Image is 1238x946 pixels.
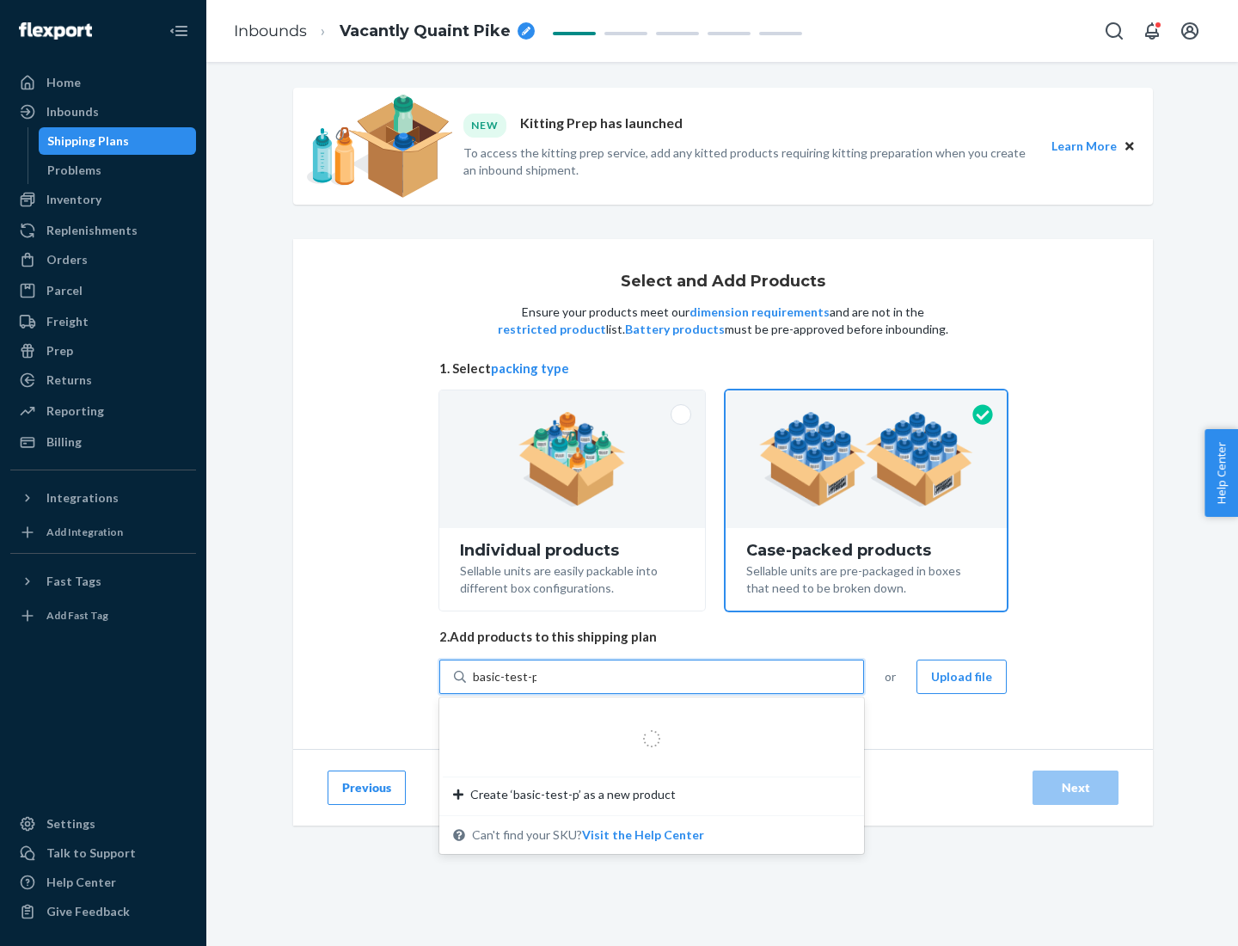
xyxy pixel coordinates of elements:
[10,428,196,456] a: Billing
[460,559,684,597] div: Sellable units are easily packable into different box configurations.
[46,874,116,891] div: Help Center
[234,21,307,40] a: Inbounds
[10,484,196,512] button: Integrations
[46,342,73,359] div: Prep
[46,845,136,862] div: Talk to Support
[1097,14,1131,48] button: Open Search Box
[10,337,196,365] a: Prep
[10,568,196,595] button: Fast Tags
[19,22,92,40] img: Flexport logo
[1173,14,1207,48] button: Open account menu
[46,313,89,330] div: Freight
[328,771,406,805] button: Previous
[46,489,119,507] div: Integrations
[10,397,196,425] a: Reporting
[1120,137,1139,156] button: Close
[1204,429,1238,517] button: Help Center
[10,186,196,213] a: Inventory
[10,246,196,273] a: Orders
[759,412,973,507] img: case-pack.59cecea509d18c883b923b81aeac6d0b.png
[46,372,92,389] div: Returns
[460,542,684,559] div: Individual products
[46,815,95,832] div: Settings
[46,903,130,920] div: Give Feedback
[10,98,196,126] a: Inbounds
[470,786,676,803] span: Create ‘basic-test-p’ as a new product
[463,114,506,137] div: NEW
[10,898,196,925] button: Give Feedback
[625,321,725,338] button: Battery products
[162,14,196,48] button: Close Navigation
[10,277,196,304] a: Parcel
[621,273,825,291] h1: Select and Add Products
[10,602,196,630] a: Add Fast Tag
[1033,771,1118,805] button: Next
[916,660,1007,694] button: Upload file
[10,839,196,867] a: Talk to Support
[520,114,683,137] p: Kitting Prep has launched
[472,826,704,844] span: Can't find your SKU?
[10,217,196,244] a: Replenishments
[46,74,81,91] div: Home
[46,222,138,239] div: Replenishments
[10,69,196,96] a: Home
[1135,14,1169,48] button: Open notifications
[46,282,83,299] div: Parcel
[1047,779,1104,796] div: Next
[220,6,549,57] ol: breadcrumbs
[885,668,896,685] span: or
[46,433,82,451] div: Billing
[689,304,830,321] button: dimension requirements
[439,628,1007,646] span: 2. Add products to this shipping plan
[496,304,950,338] p: Ensure your products meet our and are not in the list. must be pre-approved before inbounding.
[47,162,101,179] div: Problems
[46,191,101,208] div: Inventory
[340,21,511,43] span: Vacantly Quaint Pike
[10,810,196,838] a: Settings
[473,668,536,685] input: Create ‘basic-test-p’ as a new productCan't find your SKU?Visit the Help Center
[39,157,197,184] a: Problems
[46,573,101,590] div: Fast Tags
[582,826,704,844] button: Create ‘basic-test-p’ as a new productCan't find your SKU?
[39,127,197,155] a: Shipping Plans
[46,402,104,420] div: Reporting
[746,559,986,597] div: Sellable units are pre-packaged in boxes that need to be broken down.
[491,359,569,378] button: packing type
[46,251,88,268] div: Orders
[10,366,196,394] a: Returns
[10,308,196,335] a: Freight
[746,542,986,559] div: Case-packed products
[518,412,626,507] img: individual-pack.facf35554cb0f1810c75b2bd6df2d64e.png
[498,321,606,338] button: restricted product
[46,608,108,623] div: Add Fast Tag
[1051,137,1117,156] button: Learn More
[46,525,123,539] div: Add Integration
[47,132,129,150] div: Shipping Plans
[46,103,99,120] div: Inbounds
[439,359,1007,378] span: 1. Select
[10,869,196,896] a: Help Center
[10,519,196,546] a: Add Integration
[463,144,1036,179] p: To access the kitting prep service, add any kitted products requiring kitting preparation when yo...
